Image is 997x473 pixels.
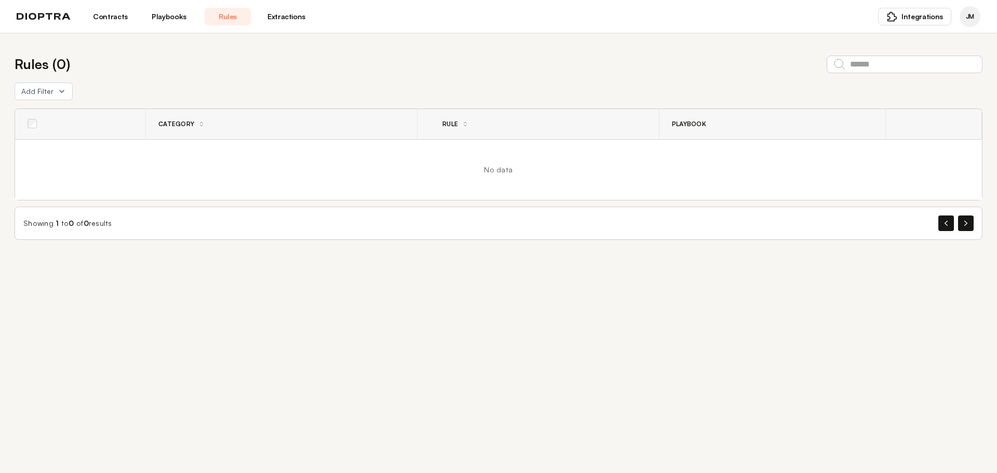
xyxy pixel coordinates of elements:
span: 1 [56,219,59,227]
span: 0 [69,219,74,227]
button: Next [958,215,974,231]
span: Integrations [901,11,943,22]
button: Previous [938,215,954,231]
span: Category [158,120,194,128]
span: Add Filter [21,86,53,97]
div: Showing to of results [23,218,112,228]
span: JM [966,12,974,21]
img: puzzle [887,11,897,22]
span: 0 [84,219,89,227]
a: Contracts [87,8,133,25]
span: Playbook [672,120,706,128]
button: Add Filter [15,83,73,100]
a: Rules [205,8,251,25]
div: Rule [430,120,458,128]
a: Extractions [263,8,309,25]
div: No data [28,165,969,175]
h2: Rules ( 0 ) [15,54,70,74]
div: Jacob Morales [960,6,980,27]
button: Integrations [878,8,951,25]
a: Playbooks [146,8,192,25]
img: logo [17,13,71,20]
